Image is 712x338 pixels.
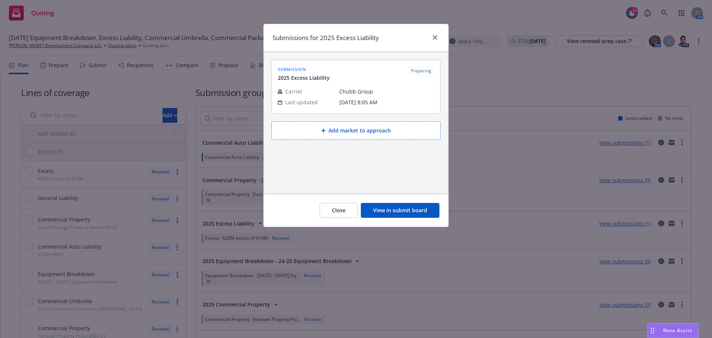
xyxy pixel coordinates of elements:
[647,323,699,338] button: Nova Assist
[285,88,303,95] span: Carrier
[431,33,439,42] a: close
[285,98,318,106] span: Last updated
[278,74,330,82] span: 2025 Excess Liability
[320,203,358,218] button: Close
[339,98,434,106] span: [DATE] 8:05 AM
[271,121,441,140] button: Add market to approach
[273,33,379,43] h1: Submissions for 2025 Excess Liability
[278,66,330,72] span: submission
[339,88,434,95] span: Chubb Group
[361,203,439,218] button: View in submit board
[648,324,657,338] div: Drag to move
[663,327,692,334] span: Nova Assist
[411,68,431,74] span: Preparing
